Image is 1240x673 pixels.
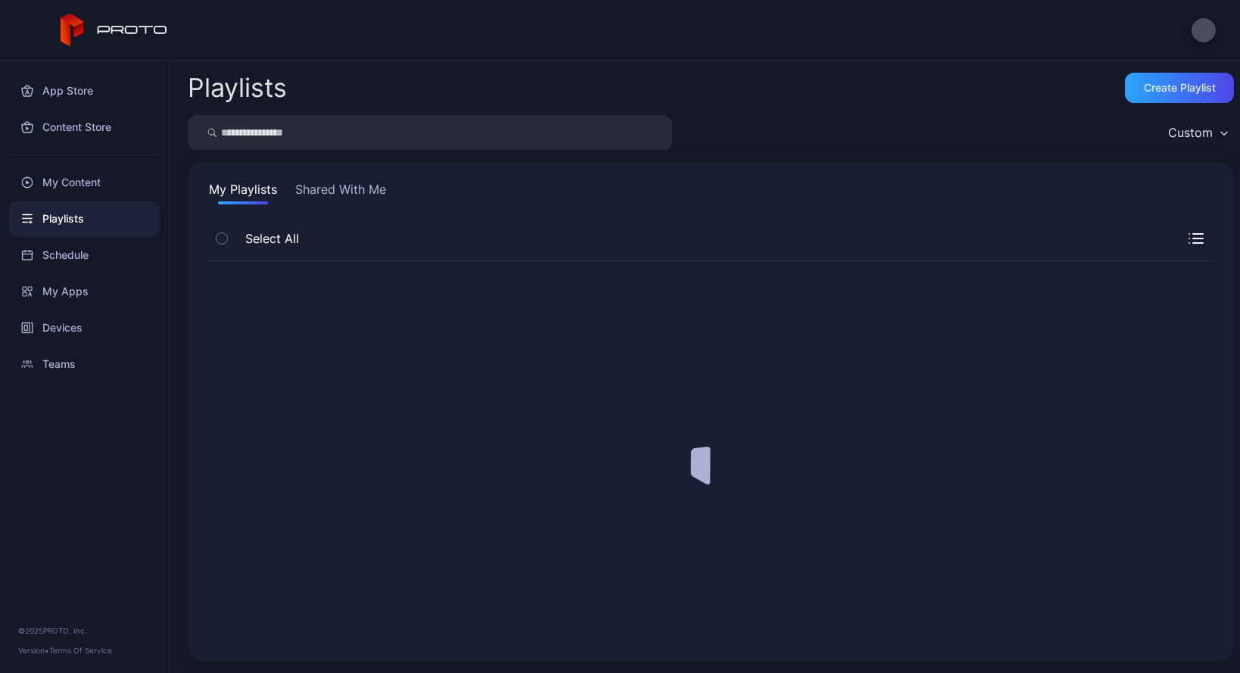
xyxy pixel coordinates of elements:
div: © 2025 PROTO, Inc. [18,625,151,637]
a: App Store [9,73,160,109]
a: Playlists [9,201,160,237]
h2: Playlists [188,74,287,101]
a: Devices [9,310,160,346]
a: My Content [9,164,160,201]
div: Create Playlist [1144,82,1216,94]
a: Terms Of Service [49,646,112,655]
span: Version • [18,646,49,655]
a: Schedule [9,237,160,273]
button: Create Playlist [1125,73,1234,103]
button: Shared With Me [292,180,389,204]
a: Teams [9,346,160,382]
button: My Playlists [206,180,280,204]
a: My Apps [9,273,160,310]
div: Custom [1168,125,1213,140]
span: Select All [238,229,299,248]
a: Content Store [9,109,160,145]
button: Custom [1161,115,1234,150]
